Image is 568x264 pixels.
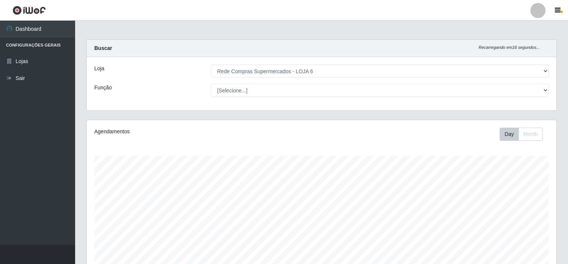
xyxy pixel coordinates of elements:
button: Month [518,128,543,141]
div: Toolbar with button groups [500,128,549,141]
strong: Buscar [94,45,112,51]
div: Agendamentos [94,128,277,136]
button: Day [500,128,519,141]
label: Loja [94,65,104,72]
label: Função [94,84,112,92]
i: Recarregando em 16 segundos... [479,45,540,50]
img: CoreUI Logo [12,6,46,15]
div: First group [500,128,543,141]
